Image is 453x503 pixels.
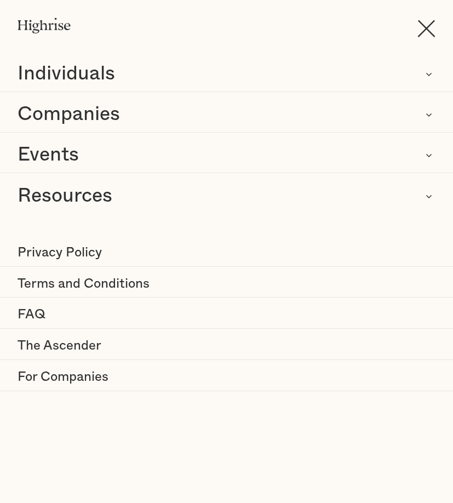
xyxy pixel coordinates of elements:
div: Resources [18,183,112,209]
div: Events [18,142,79,168]
div: Individuals [18,61,115,87]
img: Highrise logo [18,18,71,33]
img: Cross icon [417,20,435,37]
div: Companies [18,101,120,128]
